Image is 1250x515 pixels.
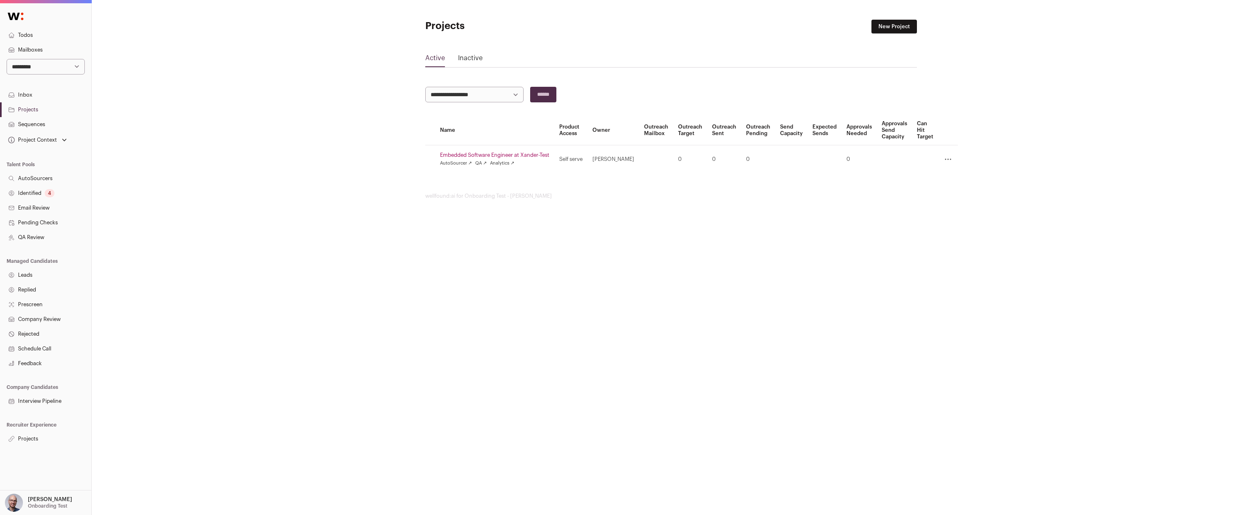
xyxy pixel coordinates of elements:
[435,115,554,145] th: Name
[842,145,877,174] td: 0
[588,145,639,174] td: [PERSON_NAME]
[458,53,483,66] a: Inactive
[425,53,445,66] a: Active
[741,115,775,145] th: Outreach Pending
[3,8,28,25] img: Wellfound
[639,115,673,145] th: Outreach Mailbox
[842,115,877,145] th: Approvals Needed
[877,115,912,145] th: Approvals Send Capacity
[425,193,917,199] footer: wellfound:ai for Onboarding Test - [PERSON_NAME]
[588,115,639,145] th: Owner
[554,115,588,145] th: Product Access
[440,160,472,167] a: AutoSourcer ↗
[559,156,583,163] div: Self serve
[912,115,938,145] th: Can Hit Target
[5,494,23,512] img: 13037945-medium_jpg
[440,152,549,158] a: Embedded Software Engineer at Xander-Test
[3,494,74,512] button: Open dropdown
[45,189,54,197] div: 4
[7,137,57,143] div: Project Context
[673,145,707,174] td: 0
[707,115,741,145] th: Outreach Sent
[741,145,775,174] td: 0
[707,145,741,174] td: 0
[673,115,707,145] th: Outreach Target
[475,160,487,167] a: QA ↗
[775,115,808,145] th: Send Capacity
[425,20,589,33] h1: Projects
[28,496,72,503] p: [PERSON_NAME]
[871,20,917,34] a: New Project
[490,160,514,167] a: Analytics ↗
[808,115,842,145] th: Expected Sends
[7,134,68,146] button: Open dropdown
[28,503,67,509] p: Onboarding Test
